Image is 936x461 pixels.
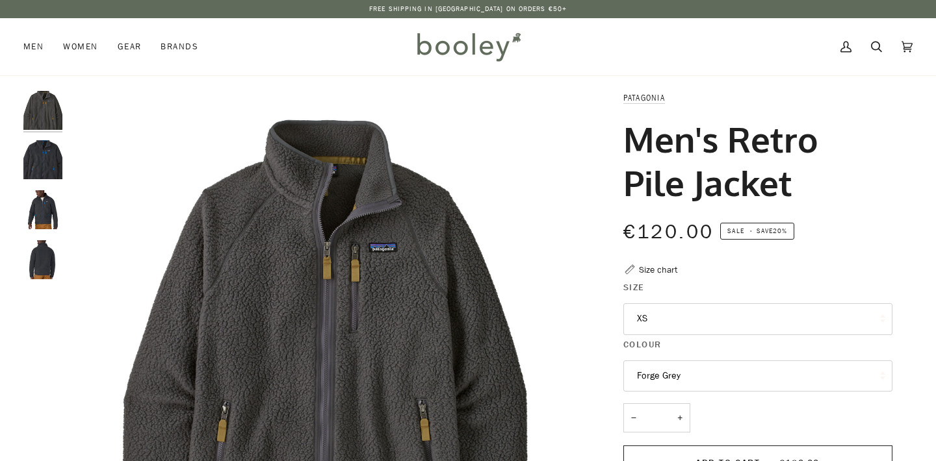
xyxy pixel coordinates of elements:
h1: Men's Retro Pile Jacket [623,118,883,203]
span: Men [23,40,44,53]
span: Save [720,223,794,240]
img: Patagonia Men's Retro Pile Jacket Pitch Blue / Endless Blue - Booley Galway [23,190,62,229]
button: XS [623,303,892,335]
button: − [623,403,644,432]
a: Brands [151,18,208,75]
img: Patagonia Men's Retro Pile Jacket Forge Grey - Booley Galway [23,91,62,130]
button: Forge Grey [623,360,892,392]
span: Gear [118,40,142,53]
img: Patagonia Men's Retro Pile Jacket Pitch Blue / Endless Blue - Booley Galway [23,240,62,279]
img: Booley [411,28,525,66]
a: Men [23,18,53,75]
span: Size [623,280,645,294]
span: €120.00 [623,219,714,245]
img: Patagonia Men's Retro Pile Jacket Pitch Blue / Endless Blue - Booley Galway [23,140,62,179]
span: Brands [161,40,198,53]
p: Free Shipping in [GEOGRAPHIC_DATA] on Orders €50+ [369,4,567,14]
span: Colour [623,338,662,351]
span: Women [63,40,97,53]
div: Size chart [639,263,677,277]
button: + [669,403,690,432]
a: Women [53,18,107,75]
input: Quantity [623,403,690,432]
a: Patagonia [623,92,665,103]
span: 20% [773,226,787,236]
span: Sale [727,226,744,236]
a: Gear [108,18,151,75]
em: • [746,226,757,236]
